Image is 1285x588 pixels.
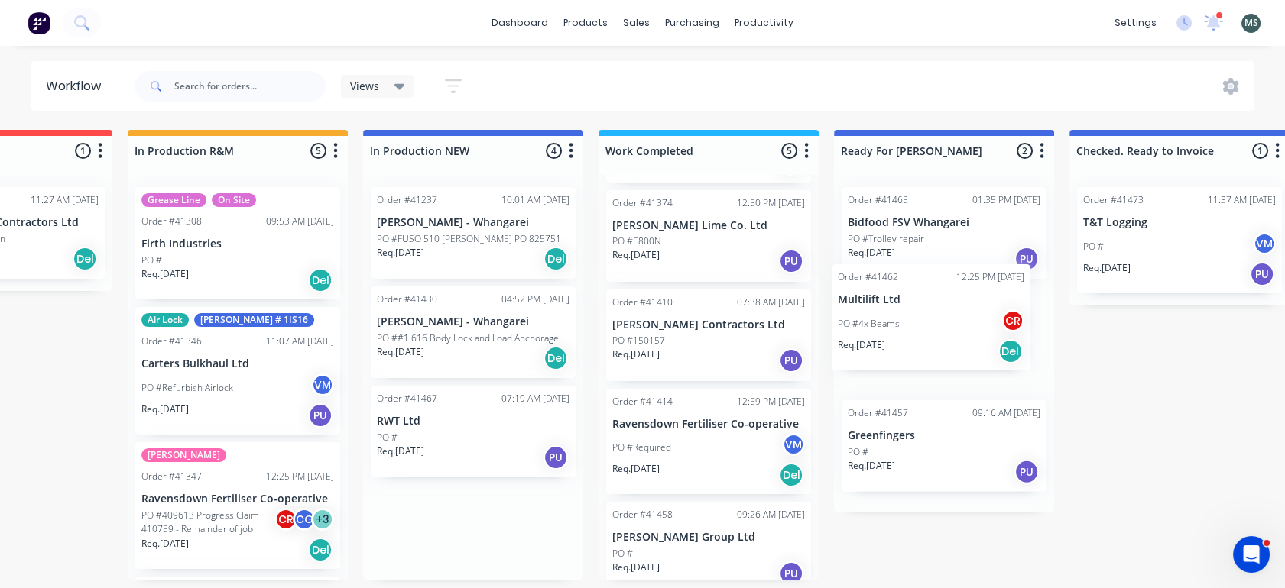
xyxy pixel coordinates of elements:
[1252,143,1268,159] span: 1
[484,11,556,34] a: dashboard
[605,143,756,159] input: Enter column name…
[781,143,797,159] span: 5
[350,78,379,94] span: Views
[370,143,521,159] input: Enter column name…
[556,11,615,34] div: products
[135,143,285,159] input: Enter column name…
[546,143,562,159] span: 4
[1017,143,1033,159] span: 2
[310,143,326,159] span: 5
[841,143,991,159] input: Enter column name…
[174,71,326,102] input: Search for orders...
[46,77,109,95] div: Workflow
[75,143,91,159] span: 1
[1233,536,1270,573] iframe: Intercom live chat
[615,11,657,34] div: sales
[727,11,801,34] div: productivity
[1076,143,1227,159] input: Enter column name…
[657,11,727,34] div: purchasing
[1107,11,1164,34] div: settings
[28,11,50,34] img: Factory
[1244,16,1258,30] span: MS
